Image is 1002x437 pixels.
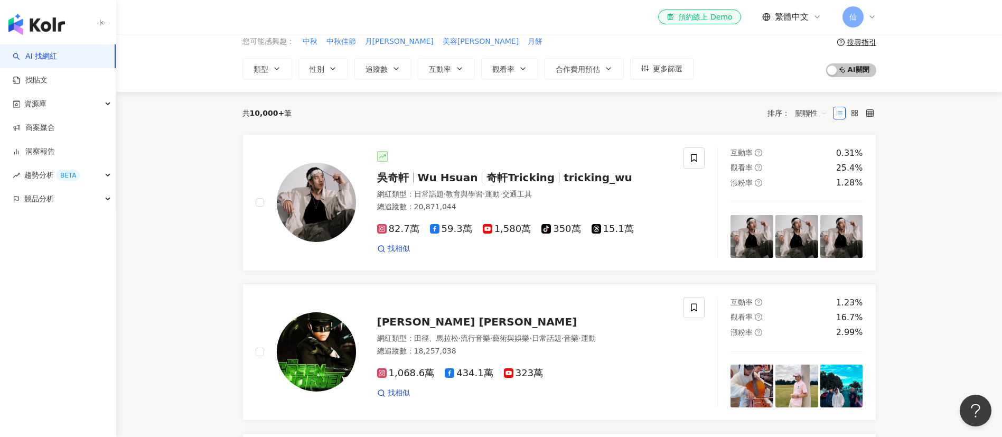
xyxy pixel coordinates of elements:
[836,147,863,159] div: 0.31%
[527,36,543,48] button: 月餅
[377,346,671,357] div: 總追蹤數 ： 18,257,038
[377,202,671,212] div: 總追蹤數 ： 20,871,044
[731,298,753,306] span: 互動率
[365,36,434,47] span: 月[PERSON_NAME]
[13,146,55,157] a: 洞察報告
[24,163,80,187] span: 趨勢分析
[458,334,461,342] span: ·
[418,58,475,79] button: 互動率
[960,395,991,426] iframe: Help Scout Beacon - Open
[755,313,762,321] span: question-circle
[377,315,577,328] span: [PERSON_NAME] [PERSON_NAME]
[755,179,762,187] span: question-circle
[443,36,519,47] span: 美容[PERSON_NAME]
[486,171,555,184] span: 奇軒Tricking
[528,36,542,47] span: 月餅
[242,36,294,47] span: 您可能感興趣：
[446,190,483,198] span: 教育與學習
[836,162,863,174] div: 25.4%
[502,190,532,198] span: 交通工具
[820,365,863,407] img: post-image
[500,190,502,198] span: ·
[731,313,753,321] span: 觀看率
[377,368,435,379] span: 1,068.6萬
[564,171,632,184] span: tricking_wu
[250,109,285,117] span: 10,000+
[13,172,20,179] span: rise
[56,170,80,181] div: BETA
[310,65,324,73] span: 性別
[483,224,531,235] span: 1,580萬
[8,14,65,35] img: logo
[767,105,833,122] div: 排序：
[731,215,773,258] img: post-image
[254,65,268,73] span: 類型
[731,328,753,337] span: 漲粉率
[755,329,762,336] span: question-circle
[564,334,578,342] span: 音樂
[388,388,410,398] span: 找相似
[303,36,317,47] span: 中秋
[377,388,410,398] a: 找相似
[775,215,818,258] img: post-image
[755,299,762,306] span: question-circle
[388,244,410,254] span: 找相似
[377,171,409,184] span: 吳奇軒
[242,134,876,271] a: KOL Avatar吳奇軒Wu Hsuan奇軒Trickingtricking_wu網紅類型：日常話題·教育與學習·運動·交通工具總追蹤數：20,871,04482.7萬59.3萬1,580萬3...
[775,365,818,407] img: post-image
[242,284,876,421] a: KOL Avatar[PERSON_NAME] [PERSON_NAME]網紅類型：田徑、馬拉松·流行音樂·藝術與娛樂·日常話題·音樂·運動總追蹤數：18,257,0381,068.6萬434....
[545,58,624,79] button: 合作費用預估
[653,64,682,73] span: 更多篩選
[442,36,519,48] button: 美容[PERSON_NAME]
[326,36,357,48] button: 中秋佳節
[731,179,753,187] span: 漲粉率
[354,58,411,79] button: 追蹤數
[377,244,410,254] a: 找相似
[242,109,292,117] div: 共 筆
[414,334,458,342] span: 田徑、馬拉松
[418,171,478,184] span: Wu Hsuan
[667,12,732,22] div: 預約線上 Demo
[731,365,773,407] img: post-image
[658,10,741,24] a: 預約線上 Demo
[731,163,753,172] span: 觀看率
[377,189,671,200] div: 網紅類型 ：
[529,334,531,342] span: ·
[837,39,845,46] span: question-circle
[326,36,356,47] span: 中秋佳節
[836,177,863,189] div: 1.28%
[490,334,492,342] span: ·
[277,163,356,242] img: KOL Avatar
[13,123,55,133] a: 商案媒合
[731,148,753,157] span: 互動率
[532,334,561,342] span: 日常話題
[775,11,809,23] span: 繁體中文
[504,368,543,379] span: 323萬
[849,11,857,23] span: 仙
[592,224,634,235] span: 15.1萬
[630,58,694,79] button: 更多篩選
[836,327,863,338] div: 2.99%
[377,333,671,344] div: 網紅類型 ：
[444,190,446,198] span: ·
[836,312,863,323] div: 16.7%
[298,58,348,79] button: 性別
[13,51,57,62] a: searchAI 找網紅
[795,105,827,122] span: 關聯性
[561,334,564,342] span: ·
[820,215,863,258] img: post-image
[755,164,762,171] span: question-circle
[364,36,434,48] button: 月[PERSON_NAME]
[556,65,600,73] span: 合作費用預估
[277,312,356,392] img: KOL Avatar
[541,224,580,235] span: 350萬
[445,368,493,379] span: 434.1萬
[242,58,292,79] button: 類型
[483,190,485,198] span: ·
[429,65,451,73] span: 互動率
[485,190,500,198] span: 運動
[430,224,472,235] span: 59.3萬
[481,58,538,79] button: 觀看率
[13,75,48,86] a: 找貼文
[578,334,580,342] span: ·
